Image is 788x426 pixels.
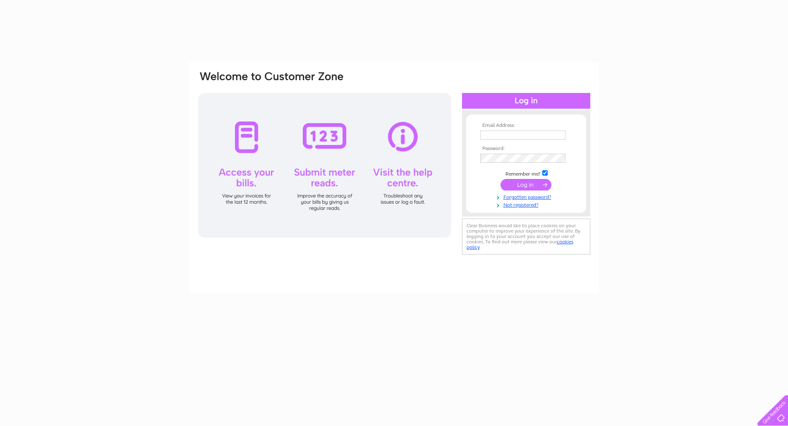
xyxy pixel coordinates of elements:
[467,239,573,250] a: cookies policy
[501,179,551,190] input: Submit
[480,200,574,208] a: Not registered?
[480,193,574,200] a: Forgotten password?
[478,169,574,177] td: Remember me?
[462,219,590,255] div: Clear Business would like to place cookies on your computer to improve your experience of the sit...
[478,146,574,152] th: Password:
[478,123,574,129] th: Email Address:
